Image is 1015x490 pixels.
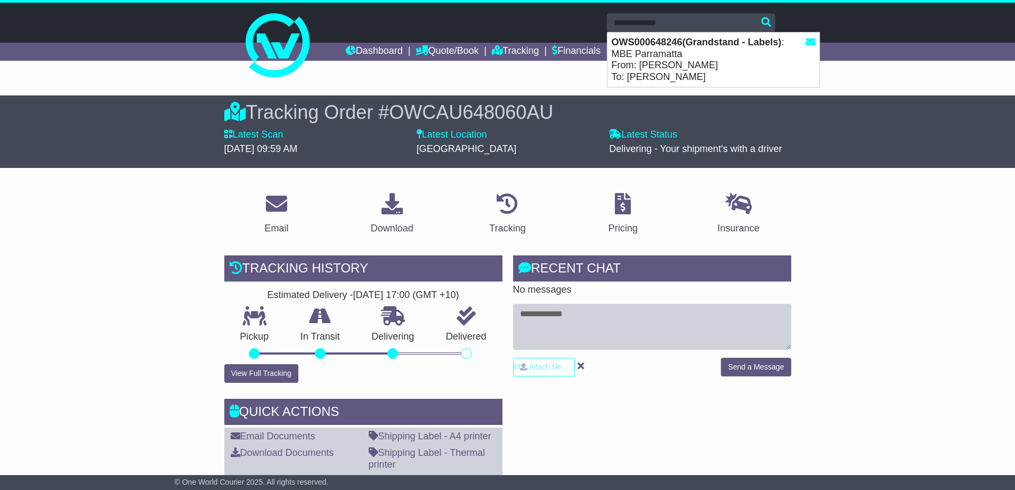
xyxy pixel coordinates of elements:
div: Email [264,221,288,236]
div: Pricing [608,221,638,236]
div: Download [371,221,413,236]
a: Tracking [482,189,532,239]
span: [DATE] 09:59 AM [224,143,298,154]
p: In Transit [285,331,356,343]
label: Latest Location [417,129,487,141]
label: Latest Scan [224,129,283,141]
a: Shipping Label - Thermal printer [369,447,485,470]
a: Email Documents [231,431,315,441]
div: : MBE Parramatta From: [PERSON_NAME] To: [PERSON_NAME] [607,33,819,87]
button: Send a Message [721,358,791,376]
div: Quick Actions [224,399,502,428]
a: Shipping Label - A4 printer [369,431,491,441]
div: Tracking Order # [224,101,791,124]
p: Pickup [224,331,285,343]
a: Download [364,189,420,239]
p: Delivering [356,331,431,343]
strong: OWS000648246(Grandstand - Labels) [612,37,782,47]
span: [GEOGRAPHIC_DATA] [417,143,516,154]
p: Delivered [430,331,502,343]
p: No messages [513,284,791,296]
span: OWCAU648060AU [389,101,553,123]
span: © One World Courier 2025. All rights reserved. [175,478,329,486]
div: Estimated Delivery - [224,290,502,301]
div: Insurance [718,221,760,236]
a: Financials [552,43,600,61]
a: Insurance [711,189,767,239]
div: Tracking history [224,255,502,284]
button: View Full Tracking [224,364,298,383]
a: Email [257,189,295,239]
a: Download Documents [231,447,334,458]
label: Latest Status [609,129,677,141]
div: [DATE] 17:00 (GMT +10) [353,290,459,301]
div: Tracking [489,221,525,236]
a: Dashboard [346,43,403,61]
a: Pricing [602,189,645,239]
span: Delivering - Your shipment's with a driver [609,143,782,154]
a: Tracking [492,43,539,61]
div: RECENT CHAT [513,255,791,284]
a: Quote/Book [416,43,478,61]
